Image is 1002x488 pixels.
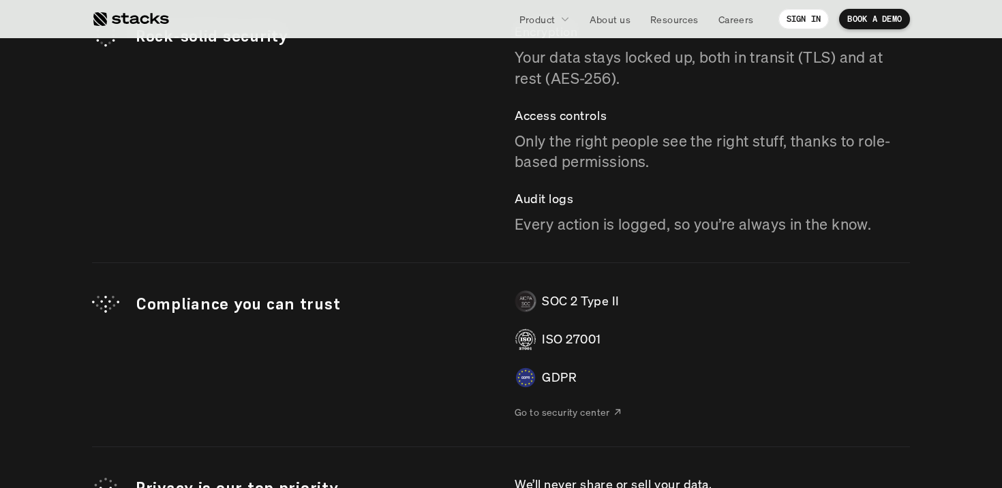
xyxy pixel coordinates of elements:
[542,291,620,311] p: SOC 2 Type II
[515,405,622,419] a: Go to security center
[515,47,910,89] p: Your data stays locked up, both in transit (TLS) and at rest (AES-256).
[542,329,601,349] p: ISO 27001
[136,292,487,316] p: Compliance you can trust
[161,260,221,269] a: Privacy Policy
[515,131,910,173] p: Only the right people see the right stuff, thanks to role-based permissions.
[515,189,910,209] p: Audit logs
[581,7,639,31] a: About us
[710,7,762,31] a: Careers
[515,106,910,125] p: Access controls
[519,12,556,27] p: Product
[847,14,902,24] p: BOOK A DEMO
[642,7,707,31] a: Resources
[650,12,699,27] p: Resources
[515,405,610,419] p: Go to security center
[787,14,821,24] p: SIGN IN
[515,214,910,235] p: Every action is logged, so you’re always in the know.
[590,12,631,27] p: About us
[778,9,830,29] a: SIGN IN
[839,9,910,29] a: BOOK A DEMO
[542,367,577,387] p: GDPR
[718,12,754,27] p: Careers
